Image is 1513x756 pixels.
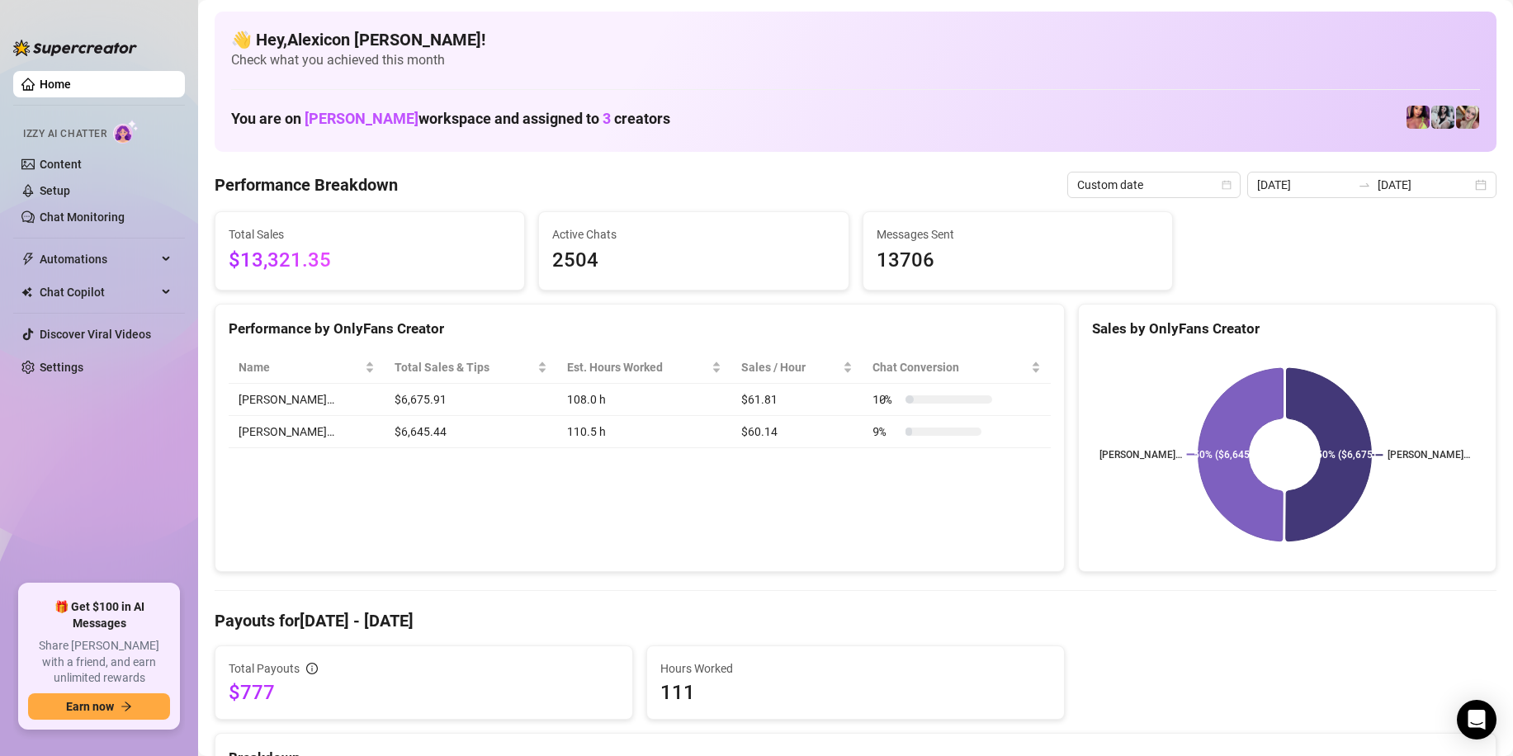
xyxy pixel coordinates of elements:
[1077,172,1231,197] span: Custom date
[231,51,1480,69] span: Check what you achieved this month
[21,286,32,298] img: Chat Copilot
[113,120,139,144] img: AI Chatter
[215,173,398,196] h4: Performance Breakdown
[660,659,1051,678] span: Hours Worked
[231,28,1480,51] h4: 👋 Hey, Alexicon [PERSON_NAME] !
[660,679,1051,706] span: 111
[40,328,151,341] a: Discover Viral Videos
[1257,176,1351,194] input: Start date
[229,416,385,448] td: [PERSON_NAME]…
[231,110,670,128] h1: You are on workspace and assigned to creators
[1378,176,1472,194] input: End date
[567,358,708,376] div: Est. Hours Worked
[306,663,318,674] span: info-circle
[1099,449,1182,461] text: [PERSON_NAME]…
[305,110,418,127] span: [PERSON_NAME]
[872,390,899,409] span: 10 %
[229,318,1051,340] div: Performance by OnlyFans Creator
[557,416,731,448] td: 110.5 h
[40,158,82,171] a: Content
[229,352,385,384] th: Name
[1457,700,1496,739] div: Open Intercom Messenger
[1407,106,1430,129] img: GODDESS
[66,700,114,713] span: Earn now
[872,423,899,441] span: 9 %
[731,352,863,384] th: Sales / Hour
[395,358,534,376] span: Total Sales & Tips
[552,225,835,243] span: Active Chats
[385,416,557,448] td: $6,645.44
[877,225,1159,243] span: Messages Sent
[121,701,132,712] span: arrow-right
[28,693,170,720] button: Earn nowarrow-right
[21,253,35,266] span: thunderbolt
[1222,180,1232,190] span: calendar
[872,358,1028,376] span: Chat Conversion
[731,416,863,448] td: $60.14
[229,659,300,678] span: Total Payouts
[229,245,511,276] span: $13,321.35
[40,210,125,224] a: Chat Monitoring
[1358,178,1371,191] span: to
[1388,450,1471,461] text: [PERSON_NAME]…
[1092,318,1482,340] div: Sales by OnlyFans Creator
[23,126,106,142] span: Izzy AI Chatter
[40,246,157,272] span: Automations
[40,78,71,91] a: Home
[239,358,362,376] span: Name
[877,245,1159,276] span: 13706
[40,184,70,197] a: Setup
[603,110,611,127] span: 3
[28,638,170,687] span: Share [PERSON_NAME] with a friend, and earn unlimited rewards
[385,384,557,416] td: $6,675.91
[1431,106,1454,129] img: Sadie
[557,384,731,416] td: 108.0 h
[40,361,83,374] a: Settings
[229,225,511,243] span: Total Sales
[215,609,1496,632] h4: Payouts for [DATE] - [DATE]
[229,384,385,416] td: [PERSON_NAME]…
[13,40,137,56] img: logo-BBDzfeDw.svg
[229,679,619,706] span: $777
[40,279,157,305] span: Chat Copilot
[552,245,835,276] span: 2504
[741,358,839,376] span: Sales / Hour
[731,384,863,416] td: $61.81
[385,352,557,384] th: Total Sales & Tips
[28,599,170,631] span: 🎁 Get $100 in AI Messages
[1358,178,1371,191] span: swap-right
[1456,106,1479,129] img: Anna
[863,352,1051,384] th: Chat Conversion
